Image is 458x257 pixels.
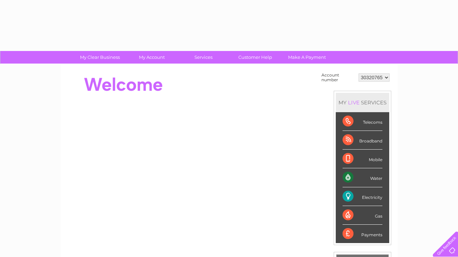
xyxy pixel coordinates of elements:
[343,187,382,206] div: Electricity
[336,93,389,112] div: MY SERVICES
[343,225,382,243] div: Payments
[347,99,361,106] div: LIVE
[343,131,382,150] div: Broadband
[320,71,357,84] td: Account number
[72,51,128,64] a: My Clear Business
[279,51,335,64] a: Make A Payment
[175,51,232,64] a: Services
[343,112,382,131] div: Telecoms
[343,168,382,187] div: Water
[343,150,382,168] div: Mobile
[227,51,283,64] a: Customer Help
[124,51,180,64] a: My Account
[343,206,382,225] div: Gas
